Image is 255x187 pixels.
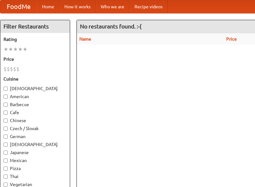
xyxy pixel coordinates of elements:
input: Pizza [4,167,8,171]
li: $ [13,66,16,73]
a: Home [37,0,59,13]
li: $ [7,66,10,73]
label: Pizza [4,165,67,172]
ng-pluralize: No restaurants found. :-( [80,23,142,29]
li: ★ [23,46,27,53]
input: Vegetarian [4,183,8,187]
label: Czech / Slovak [4,125,67,132]
a: FoodMe [0,0,37,13]
li: ★ [4,46,8,53]
input: [DEMOGRAPHIC_DATA] [4,87,8,91]
label: American [4,93,67,100]
label: Japanese [4,149,67,156]
label: [DEMOGRAPHIC_DATA] [4,85,67,92]
a: How it works [59,0,96,13]
li: $ [16,66,19,73]
a: Name [79,36,91,42]
li: ★ [8,46,13,53]
input: Czech / Slovak [4,127,8,131]
li: ★ [18,46,23,53]
label: [DEMOGRAPHIC_DATA] [4,141,67,148]
input: Mexican [4,159,8,163]
input: Barbecue [4,103,8,107]
input: Japanese [4,151,8,155]
label: German [4,133,67,140]
li: ★ [13,46,18,53]
input: German [4,135,8,139]
label: Barbecue [4,101,67,108]
input: Thai [4,175,8,179]
li: $ [10,66,13,73]
h5: Cuisine [4,76,67,82]
input: American [4,95,8,99]
input: Chinese [4,119,8,123]
label: Cafe [4,109,67,116]
li: $ [4,66,7,73]
label: Chinese [4,117,67,124]
h5: Rating [4,36,67,43]
a: Price [226,36,237,42]
input: Cafe [4,111,8,115]
h5: Price [4,56,67,62]
label: Thai [4,173,67,180]
label: Mexican [4,157,67,164]
a: Recipe videos [129,0,168,13]
input: [DEMOGRAPHIC_DATA] [4,143,8,147]
h4: Filter Restaurants [0,20,70,33]
a: Who we are [96,0,129,13]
